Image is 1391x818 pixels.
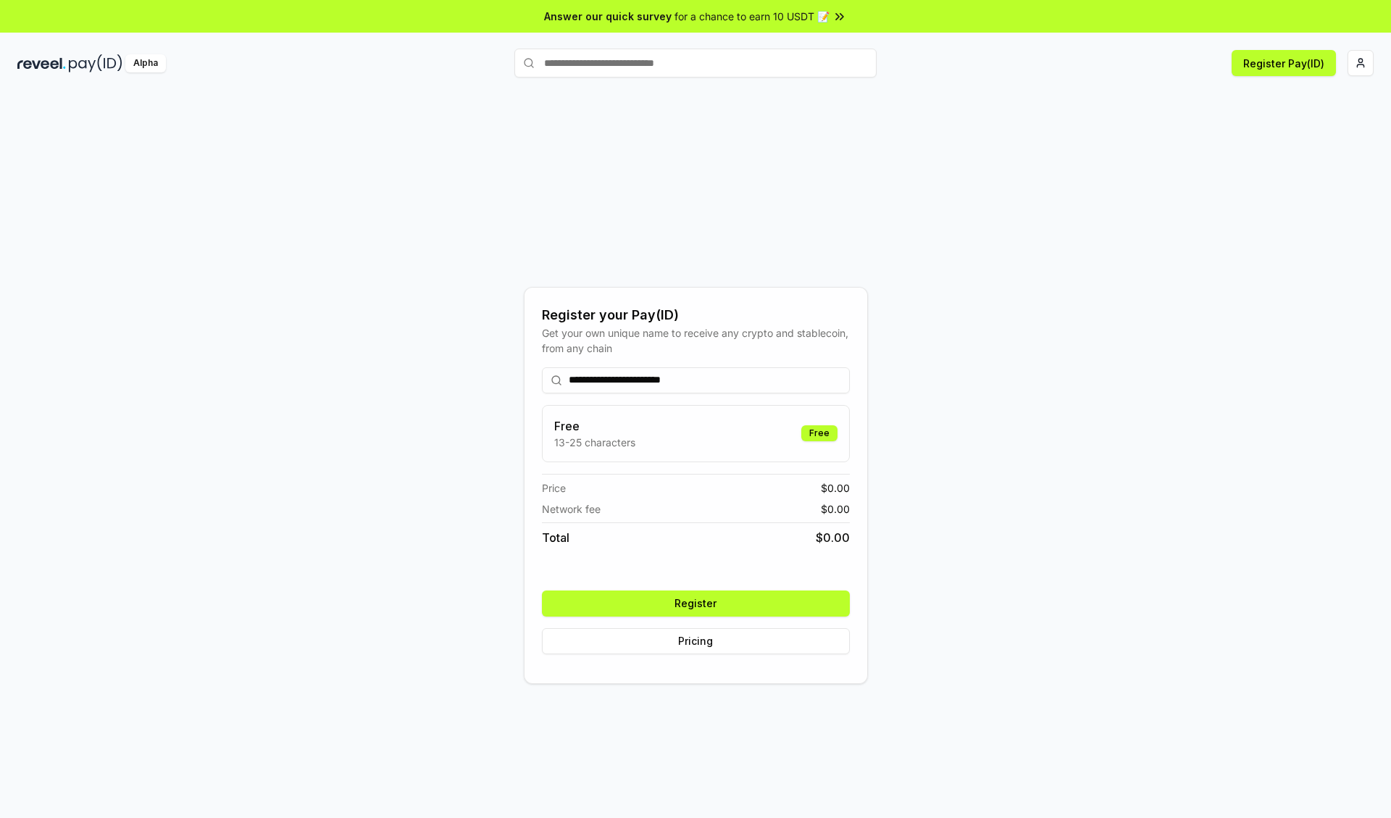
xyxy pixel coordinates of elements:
[17,54,66,72] img: reveel_dark
[542,480,566,496] span: Price
[821,501,850,517] span: $ 0.00
[554,435,635,450] p: 13-25 characters
[801,425,837,441] div: Free
[542,628,850,654] button: Pricing
[125,54,166,72] div: Alpha
[542,501,601,517] span: Network fee
[1232,50,1336,76] button: Register Pay(ID)
[544,9,672,24] span: Answer our quick survey
[542,325,850,356] div: Get your own unique name to receive any crypto and stablecoin, from any chain
[542,590,850,617] button: Register
[821,480,850,496] span: $ 0.00
[816,529,850,546] span: $ 0.00
[542,305,850,325] div: Register your Pay(ID)
[542,529,569,546] span: Total
[554,417,635,435] h3: Free
[69,54,122,72] img: pay_id
[674,9,830,24] span: for a chance to earn 10 USDT 📝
